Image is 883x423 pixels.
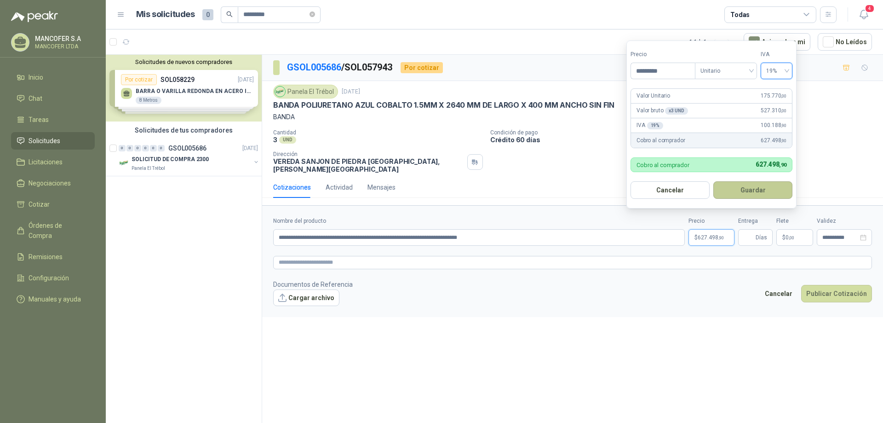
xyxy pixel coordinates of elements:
[688,229,734,246] p: $627.498,90
[29,273,69,283] span: Configuración
[168,145,206,151] p: GSOL005686
[698,235,724,240] span: 627.498
[761,136,786,145] span: 627.498
[11,132,95,150] a: Solicitudes
[865,4,875,13] span: 4
[275,87,285,97] img: Company Logo
[761,106,786,115] span: 527.310
[756,161,786,168] span: 627.498
[326,182,353,192] div: Actividad
[158,145,165,151] div: 0
[273,157,464,173] p: VEREDA SANJON DE PIEDRA [GEOGRAPHIC_DATA] , [PERSON_NAME][GEOGRAPHIC_DATA]
[35,35,92,42] p: MANCOFER S.A
[29,136,60,146] span: Solicitudes
[817,217,872,226] label: Validez
[665,107,688,115] div: x 3 UND
[29,157,63,167] span: Licitaciones
[119,143,260,172] a: 0 0 0 0 0 0 GSOL005686[DATE] Company LogoSOLICITUD DE COMPRA 2300Panela El Trébol
[35,44,92,49] p: MANCOFER LTDA
[738,217,773,226] label: Entrega
[11,11,58,22] img: Logo peakr
[342,87,360,96] p: [DATE]
[132,155,209,164] p: SOLICITUD DE COMPRA 2300
[781,123,786,128] span: ,90
[226,11,233,17] span: search
[647,122,664,129] div: 19 %
[273,290,339,306] button: Cargar archivo
[779,162,786,168] span: ,90
[119,145,126,151] div: 0
[29,115,49,125] span: Tareas
[126,145,133,151] div: 0
[29,220,86,241] span: Órdenes de Compra
[11,90,95,107] a: Chat
[855,6,872,23] button: 4
[636,162,689,168] p: Cobro al comprador
[287,60,393,75] p: / SOL057943
[202,9,213,20] span: 0
[631,50,695,59] label: Precio
[273,182,311,192] div: Cotizaciones
[11,290,95,308] a: Manuales y ayuda
[134,145,141,151] div: 0
[273,85,338,99] div: Panela El Trébol
[109,58,258,65] button: Solicitudes de nuevos compradores
[490,136,879,144] p: Crédito 60 días
[29,199,50,209] span: Cotizar
[760,285,797,302] button: Cancelar
[782,235,786,240] span: $
[150,145,157,151] div: 0
[636,136,685,145] p: Cobro al comprador
[730,10,750,20] div: Todas
[688,217,734,226] label: Precio
[29,178,71,188] span: Negociaciones
[273,279,353,290] p: Documentos de Referencia
[631,181,710,199] button: Cancelar
[636,92,670,100] p: Valor Unitario
[106,55,262,122] div: Solicitudes de nuevos compradoresPor cotizarSOL058229[DATE] BARRA O VARILLA REDONDA EN ACERO INOX...
[761,92,786,100] span: 175.770
[11,269,95,287] a: Configuración
[700,64,751,78] span: Unitario
[367,182,396,192] div: Mensajes
[801,285,872,302] button: Publicar Cotización
[279,136,296,144] div: UND
[11,196,95,213] a: Cotizar
[11,153,95,171] a: Licitaciones
[273,129,483,136] p: Cantidad
[744,33,810,51] button: Asignado a mi
[756,230,767,245] span: Días
[761,50,792,59] label: IVA
[29,252,63,262] span: Remisiones
[786,235,794,240] span: 0
[789,235,794,240] span: ,00
[776,217,813,226] label: Flete
[142,145,149,151] div: 0
[119,157,130,168] img: Company Logo
[781,93,786,99] span: ,00
[11,111,95,128] a: Tareas
[11,217,95,244] a: Órdenes de Compra
[781,108,786,113] span: ,00
[29,294,81,304] span: Manuales y ayuda
[636,106,688,115] p: Valor bruto
[29,93,42,104] span: Chat
[776,229,813,246] p: $ 0,00
[287,62,341,73] a: GSOL005686
[310,10,315,19] span: close-circle
[11,248,95,266] a: Remisiones
[766,64,787,78] span: 19%
[273,217,685,226] label: Nombre del producto
[689,35,736,49] div: 1 - 1 de 1
[490,129,879,136] p: Condición de pago
[310,12,315,17] span: close-circle
[401,62,443,73] div: Por cotizar
[781,138,786,143] span: ,90
[273,151,464,157] p: Dirección
[136,8,195,21] h1: Mis solicitudes
[761,121,786,130] span: 100.188
[713,181,792,199] button: Guardar
[818,33,872,51] button: No Leídos
[273,112,872,122] p: BANDA
[132,165,165,172] p: Panela El Trébol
